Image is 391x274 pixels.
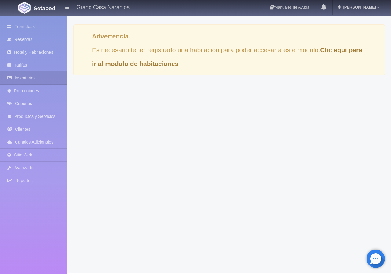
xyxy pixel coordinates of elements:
[341,5,376,9] span: [PERSON_NAME]
[92,33,130,40] strong: Advertencia.
[73,24,385,75] div: Es necesario tener registrado una habitación para poder accesar a este modulo.
[76,3,130,11] h4: Grand Casa Naranjos
[18,2,31,14] img: Getabed
[92,46,362,67] a: Clic aqui para ir al modulo de habitaciones
[34,6,55,10] img: Getabed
